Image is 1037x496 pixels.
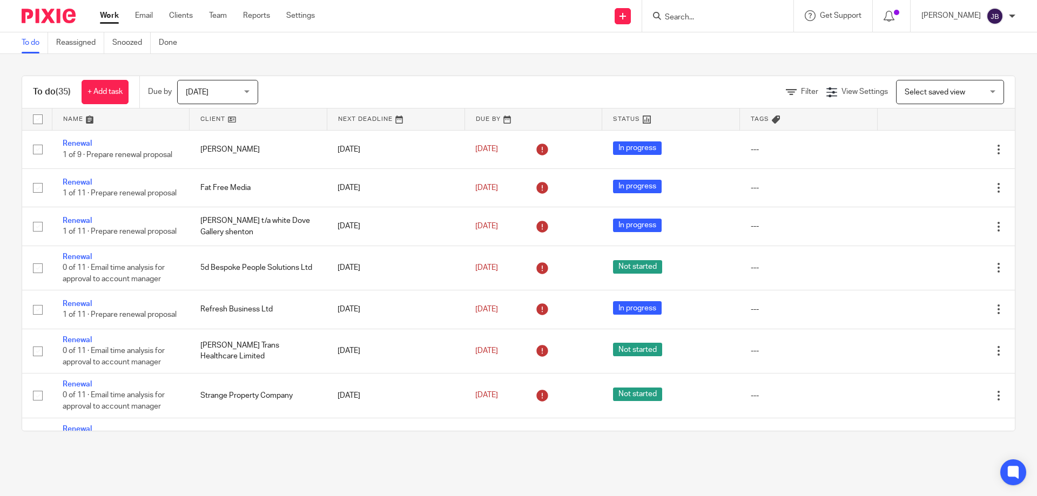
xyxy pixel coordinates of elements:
p: Due by [148,86,172,97]
td: [DATE] [327,130,464,168]
a: Reports [243,10,270,21]
span: Tags [751,116,769,122]
span: 1 of 11 · Prepare renewal proposal [63,228,177,236]
td: [DATE] [327,207,464,246]
a: Team [209,10,227,21]
span: 1 of 9 · Prepare renewal proposal [63,151,172,159]
td: 5d Bespoke People Solutions Ltd [190,246,327,290]
td: Strange Property Company [190,373,327,418]
div: --- [751,182,867,193]
td: [DATE] [327,373,464,418]
a: Renewal [63,381,92,388]
td: [DATE] [327,290,464,329]
td: Fat Free Media [190,168,327,207]
span: In progress [613,141,662,155]
a: Renewal [63,336,92,344]
span: 0 of 11 · Email time analysis for approval to account manager [63,347,165,366]
td: [DATE] [327,246,464,290]
span: Get Support [820,12,861,19]
span: 0 of 11 · Email time analysis for approval to account manager [63,392,165,411]
span: [DATE] [475,392,498,399]
span: Filter [801,88,818,96]
div: --- [751,345,867,356]
span: 0 of 11 · Email time analysis for approval to account manager [63,264,165,283]
p: [PERSON_NAME] [921,10,981,21]
a: Renewal [63,140,92,147]
span: [DATE] [475,222,498,230]
h1: To do [33,86,71,98]
td: [DATE] [327,168,464,207]
a: Email [135,10,153,21]
a: Renewal [63,217,92,225]
td: [DATE] [327,329,464,373]
div: --- [751,304,867,315]
img: svg%3E [986,8,1004,25]
span: View Settings [841,88,888,96]
span: In progress [613,301,662,315]
span: [DATE] [475,347,498,355]
span: [DATE] [186,89,208,96]
div: --- [751,221,867,232]
span: 1 of 11 · Prepare renewal proposal [63,189,177,197]
span: 1 of 11 · Prepare renewal proposal [63,311,177,319]
span: Select saved view [905,89,965,96]
a: Renewal [63,425,92,433]
input: Search [664,13,761,23]
td: [PERSON_NAME] [190,130,327,168]
a: Work [100,10,119,21]
a: Renewal [63,253,92,261]
a: Clients [169,10,193,21]
span: Not started [613,260,662,274]
a: Snoozed [112,32,151,53]
a: Renewal [63,179,92,186]
td: [PERSON_NAME] Trans Healthcare Limited [190,329,327,373]
td: [DATE] [327,418,464,462]
span: [DATE] [475,305,498,313]
img: Pixie [22,9,76,23]
a: Reassigned [56,32,104,53]
div: --- [751,262,867,273]
span: [DATE] [475,184,498,192]
div: --- [751,144,867,155]
a: + Add task [82,80,129,104]
td: [PERSON_NAME] t/a white Dove Gallery shenton [190,207,327,246]
span: [DATE] [475,264,498,271]
span: Not started [613,388,662,401]
div: --- [751,390,867,401]
span: In progress [613,219,662,232]
a: Renewal [63,300,92,308]
a: To do [22,32,48,53]
span: In progress [613,180,662,193]
span: (35) [56,87,71,96]
span: [DATE] [475,146,498,153]
td: Fresh Mindset (Uk) Ltd [190,418,327,462]
a: Settings [286,10,315,21]
span: Not started [613,343,662,356]
td: Refresh Business Ltd [190,290,327,329]
a: Done [159,32,185,53]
